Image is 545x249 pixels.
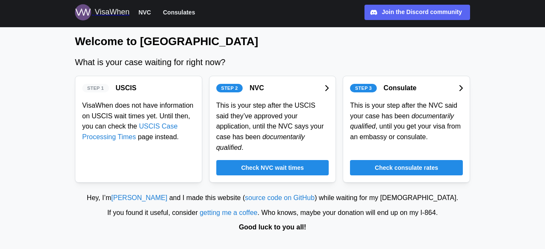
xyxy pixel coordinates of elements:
div: Hey, I’m and I made this website ( ) while waiting for my [DEMOGRAPHIC_DATA]. [4,193,541,203]
div: VisaWhen [95,6,129,18]
button: NVC [135,7,155,18]
div: This is your step after the NVC said your case has been , until you get your visa from an embassy... [350,100,463,143]
span: Step 3 [355,84,372,92]
span: Consulates [163,7,195,17]
a: Logo for VisaWhen VisaWhen [75,4,129,20]
a: getting me a coffee [200,209,258,216]
a: Step 3Consulate [350,83,463,94]
div: VisaWhen does not have information on USCIS wait times yet. Until then, you can check the page in... [82,100,195,143]
a: [PERSON_NAME] [111,194,167,201]
span: Check NVC wait times [241,160,304,175]
div: Join the Discord community [382,8,462,17]
a: Step 2NVC [216,83,329,94]
div: If you found it useful, consider . Who knows, maybe your donation will end up on my I‑864. [4,208,541,218]
div: Consulate [384,83,416,94]
div: NVC [250,83,264,94]
span: Step 2 [221,84,238,92]
div: This is your step after the USCIS said they’ve approved your application, until the NVC says your... [216,100,329,153]
a: source code on GitHub [245,194,315,201]
button: Consulates [159,7,199,18]
em: documentarily qualified [216,133,305,151]
a: Check NVC wait times [216,160,329,175]
a: Check consulate rates [350,160,463,175]
div: USCIS [116,83,137,94]
span: Check consulate rates [375,160,438,175]
h1: Welcome to [GEOGRAPHIC_DATA] [75,34,470,49]
img: Logo for VisaWhen [75,4,91,20]
div: Good luck to you all! [4,222,541,233]
a: Join the Discord community [364,5,470,20]
div: What is your case waiting for right now? [75,56,470,69]
span: Step 1 [87,84,104,92]
span: NVC [138,7,151,17]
